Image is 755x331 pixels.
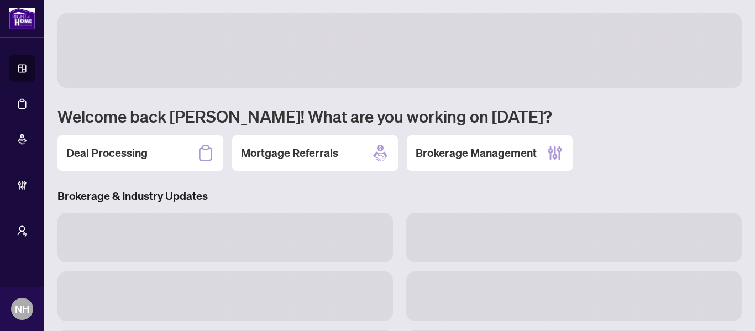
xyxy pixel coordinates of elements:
[15,301,29,317] span: NH
[66,145,148,161] h2: Deal Processing
[57,106,742,127] h1: Welcome back [PERSON_NAME]! What are you working on [DATE]?
[241,145,338,161] h2: Mortgage Referrals
[57,188,742,204] h3: Brokerage & Industry Updates
[17,225,28,237] span: user-switch
[416,145,537,161] h2: Brokerage Management
[9,8,35,29] img: logo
